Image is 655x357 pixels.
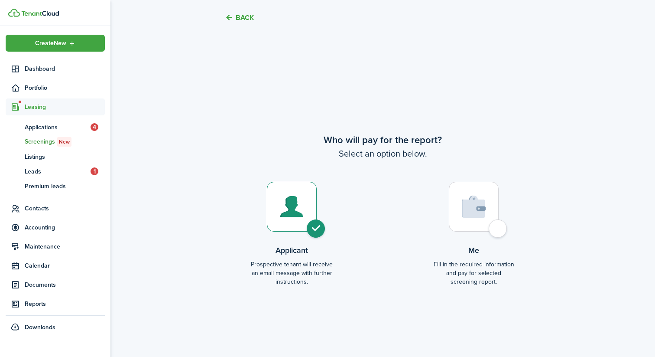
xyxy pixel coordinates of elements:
[433,245,515,256] control-radio-card-title: Me
[25,299,105,308] span: Reports
[25,182,105,191] span: Premium leads
[25,102,105,111] span: Leasing
[25,204,105,213] span: Contacts
[6,120,105,134] a: Applications4
[91,123,98,131] span: 4
[6,179,105,193] a: Premium leads
[25,83,105,92] span: Portfolio
[462,196,486,218] img: Me
[6,60,105,77] a: Dashboard
[25,137,105,147] span: Screenings
[8,9,20,17] img: TenantCloud
[251,245,333,256] control-radio-card-title: Applicant
[25,261,105,270] span: Calendar
[25,64,105,73] span: Dashboard
[201,133,565,147] wizard-step-header-title: Who will pay for the report?
[280,196,303,217] img: Applicant
[25,167,91,176] span: Leads
[6,149,105,164] a: Listings
[91,167,98,175] span: 1
[433,260,515,287] control-radio-card-description: Fill in the required information and pay for selected screening report.
[59,138,70,146] span: New
[35,40,66,46] span: Create New
[6,164,105,179] a: Leads1
[25,323,55,332] span: Downloads
[25,223,105,232] span: Accounting
[225,13,254,22] button: Back
[251,260,333,287] control-radio-card-description: Prospective tenant will receive an email message with further instructions.
[25,280,105,289] span: Documents
[6,295,105,312] a: Reports
[201,147,565,160] wizard-step-header-description: Select an option below.
[6,35,105,52] button: Open menu
[25,123,91,132] span: Applications
[25,152,105,161] span: Listings
[21,11,59,16] img: TenantCloud
[6,134,105,149] a: ScreeningsNew
[25,242,105,251] span: Maintenance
